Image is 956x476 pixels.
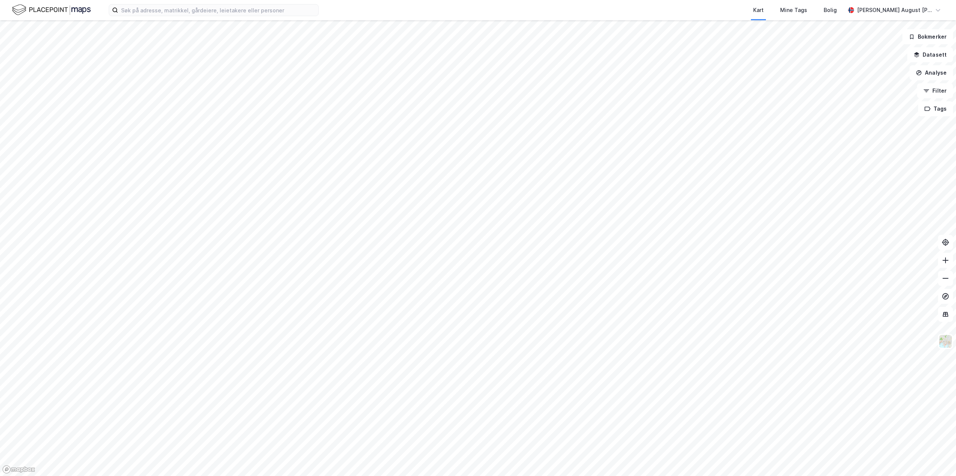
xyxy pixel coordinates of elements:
div: Kart [753,6,764,15]
div: Mine Tags [780,6,807,15]
img: logo.f888ab2527a4732fd821a326f86c7f29.svg [12,3,91,17]
iframe: Chat Widget [919,440,956,476]
input: Søk på adresse, matrikkel, gårdeiere, leietakere eller personer [118,5,318,16]
div: Bolig [824,6,837,15]
div: [PERSON_NAME] August [PERSON_NAME] [857,6,932,15]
